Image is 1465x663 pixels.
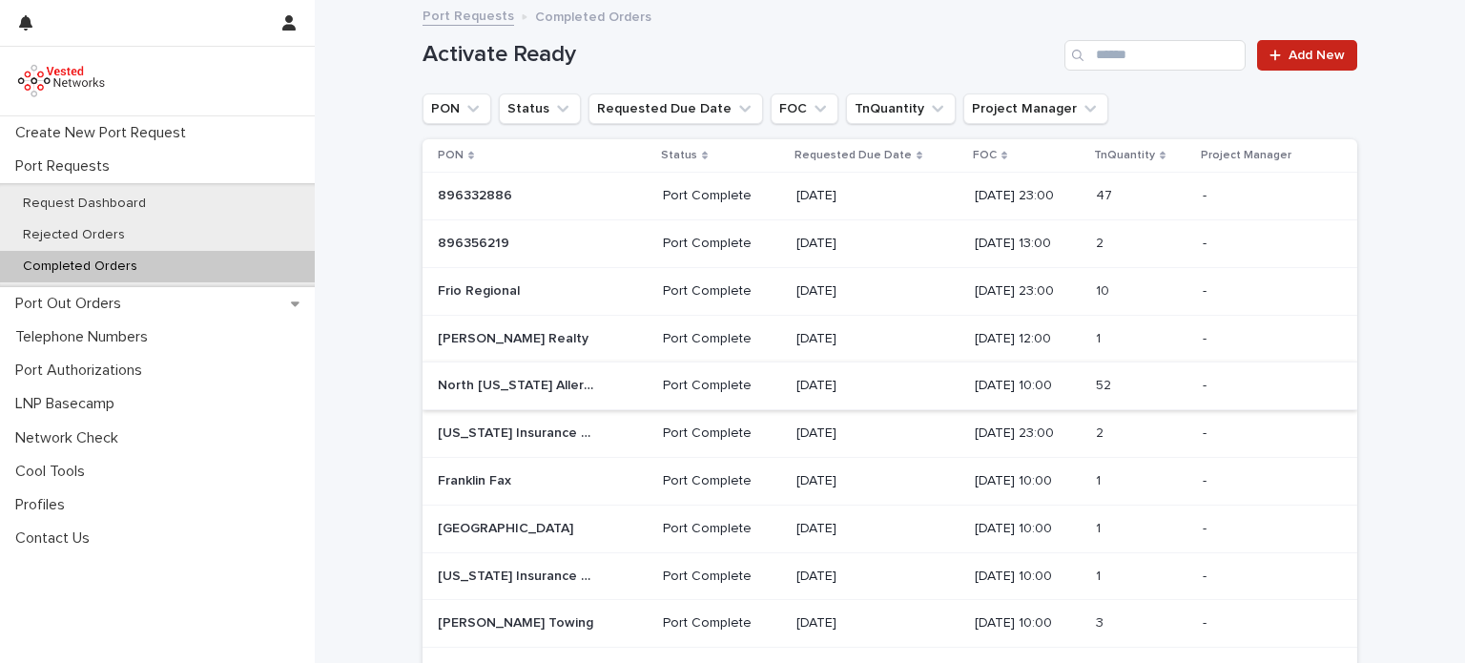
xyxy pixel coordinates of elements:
[1096,184,1116,204] p: 47
[15,62,108,100] img: vxlBWb1LRgmsbg0j7G8f
[1201,145,1291,166] p: Project Manager
[975,331,1081,347] p: [DATE] 12:00
[8,496,80,514] p: Profiles
[8,227,140,243] p: Rejected Orders
[796,331,956,347] p: [DATE]
[438,280,524,300] p: Frio Regional
[975,188,1081,204] p: [DATE] 23:00
[1096,327,1104,347] p: 1
[1289,49,1345,62] span: Add New
[438,232,513,252] p: 896356219
[8,362,157,380] p: Port Authorizations
[975,283,1081,300] p: [DATE] 23:00
[8,196,161,212] p: Request Dashboard
[975,378,1081,394] p: [DATE] 10:00
[1203,615,1327,632] p: -
[1096,469,1104,489] p: 1
[1203,331,1327,347] p: -
[423,505,1357,552] tr: [GEOGRAPHIC_DATA][GEOGRAPHIC_DATA] Port Complete[DATE][DATE] 10:0011 -
[423,267,1357,315] tr: Frio RegionalFrio Regional Port Complete[DATE][DATE] 23:001010 -
[438,327,592,347] p: [PERSON_NAME] Realty
[423,315,1357,363] tr: [PERSON_NAME] Realty[PERSON_NAME] Realty Port Complete[DATE][DATE] 12:0011 -
[796,236,956,252] p: [DATE]
[1096,374,1115,394] p: 52
[438,422,601,442] p: [US_STATE] Insurance SMS
[663,188,781,204] p: Port Complete
[438,374,601,394] p: North [US_STATE] Allergy
[438,469,515,489] p: Franklin Fax
[1203,425,1327,442] p: -
[1096,517,1104,537] p: 1
[1203,473,1327,489] p: -
[1203,569,1327,585] p: -
[499,93,581,124] button: Status
[8,429,134,447] p: Network Check
[535,5,651,26] p: Completed Orders
[8,395,130,413] p: LNP Basecamp
[423,219,1357,267] tr: 896356219896356219 Port Complete[DATE][DATE] 13:0022 -
[1096,232,1107,252] p: 2
[8,529,105,548] p: Contact Us
[975,236,1081,252] p: [DATE] 13:00
[663,331,781,347] p: Port Complete
[423,4,514,26] a: Port Requests
[973,145,997,166] p: FOC
[846,93,956,124] button: TnQuantity
[8,295,136,313] p: Port Out Orders
[1203,283,1327,300] p: -
[1096,611,1107,632] p: 3
[1203,188,1327,204] p: -
[1203,236,1327,252] p: -
[8,328,163,346] p: Telephone Numbers
[975,615,1081,632] p: [DATE] 10:00
[8,124,201,142] p: Create New Port Request
[796,378,956,394] p: [DATE]
[1064,40,1246,71] input: Search
[438,145,464,166] p: PON
[1096,565,1104,585] p: 1
[1203,378,1327,394] p: -
[423,93,491,124] button: PON
[423,552,1357,600] tr: [US_STATE] Insurance Advocates[US_STATE] Insurance Advocates Port Complete[DATE][DATE] 10:0011 -
[588,93,763,124] button: Requested Due Date
[794,145,912,166] p: Requested Due Date
[438,611,597,632] p: [PERSON_NAME] Towing
[663,615,781,632] p: Port Complete
[1094,145,1155,166] p: TnQuantity
[423,41,1057,69] h1: Activate Ready
[771,93,838,124] button: FOC
[8,463,100,481] p: Cool Tools
[796,615,956,632] p: [DATE]
[423,600,1357,648] tr: [PERSON_NAME] Towing[PERSON_NAME] Towing Port Complete[DATE][DATE] 10:0033 -
[438,517,577,537] p: [GEOGRAPHIC_DATA]
[663,521,781,537] p: Port Complete
[796,283,956,300] p: [DATE]
[438,565,601,585] p: Texas Insurance Advocates
[663,569,781,585] p: Port Complete
[796,521,956,537] p: [DATE]
[975,569,1081,585] p: [DATE] 10:00
[1096,422,1107,442] p: 2
[663,236,781,252] p: Port Complete
[796,425,956,442] p: [DATE]
[1096,280,1113,300] p: 10
[796,473,956,489] p: [DATE]
[796,569,956,585] p: [DATE]
[975,425,1081,442] p: [DATE] 23:00
[663,473,781,489] p: Port Complete
[963,93,1108,124] button: Project Manager
[8,259,153,275] p: Completed Orders
[8,157,125,176] p: Port Requests
[663,425,781,442] p: Port Complete
[663,283,781,300] p: Port Complete
[663,378,781,394] p: Port Complete
[423,173,1357,220] tr: 896332886896332886 Port Complete[DATE][DATE] 23:004747 -
[1203,521,1327,537] p: -
[423,457,1357,505] tr: Franklin FaxFranklin Fax Port Complete[DATE][DATE] 10:0011 -
[423,410,1357,458] tr: [US_STATE] Insurance SMS[US_STATE] Insurance SMS Port Complete[DATE][DATE] 23:0022 -
[661,145,697,166] p: Status
[975,521,1081,537] p: [DATE] 10:00
[796,188,956,204] p: [DATE]
[1257,40,1357,71] a: Add New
